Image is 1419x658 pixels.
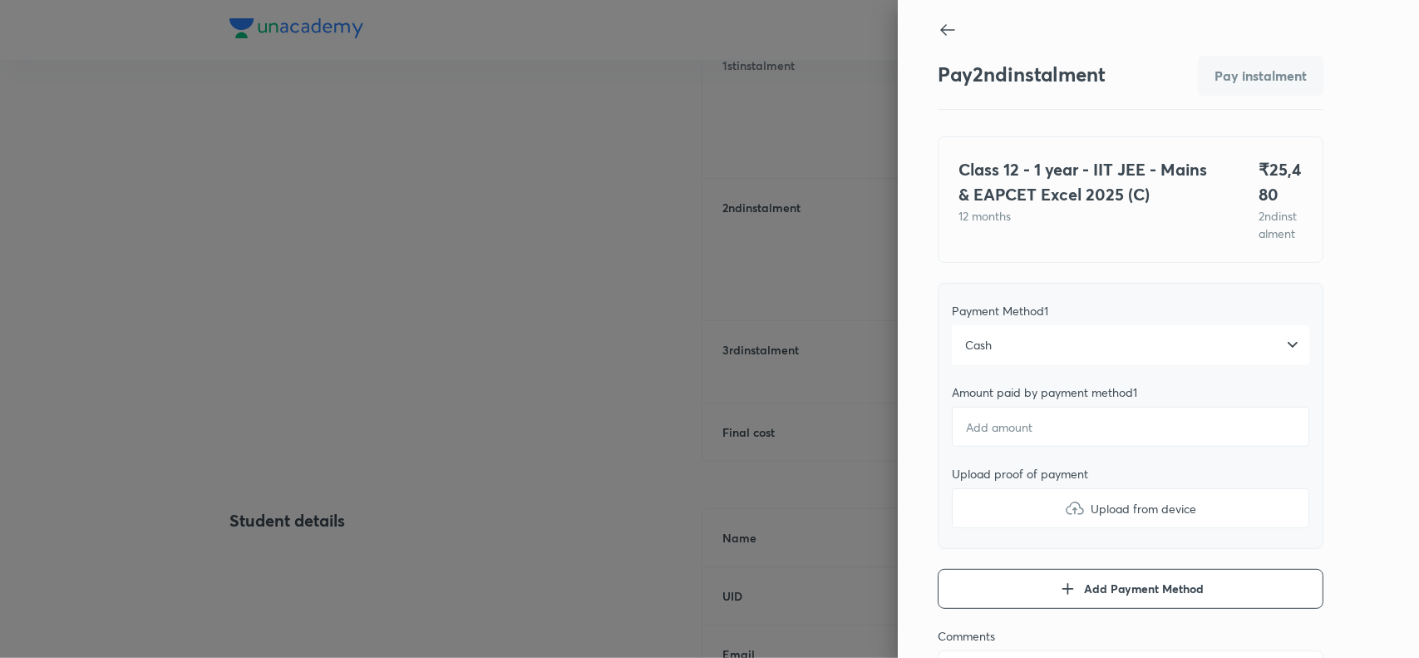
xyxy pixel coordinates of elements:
span: Add Payment Method [1084,581,1204,597]
img: upload [1065,498,1085,518]
button: Add Payment Method [938,569,1323,609]
button: Pay instalment [1198,56,1323,96]
h4: Class 12 - 1 year - IIT JEE - Mains & EAPCET Excel 2025 (C) [958,157,1219,207]
div: Payment Method 1 [952,304,1309,319]
input: Add amount [952,407,1309,447]
p: 12 months [958,207,1219,225]
div: Total amount is not matching instalment amount [1198,56,1323,96]
div: Comments [938,629,1323,644]
span: Upload from device [1091,500,1197,517]
h3: Pay 2 nd instalment [938,62,1106,87]
p: 2 nd instalment [1259,207,1303,242]
div: Upload proof of payment [952,467,1309,482]
div: Amount paid by payment method 1 [952,385,1309,400]
span: Cash [965,337,992,354]
h4: ₹ 25,480 [1259,157,1303,207]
